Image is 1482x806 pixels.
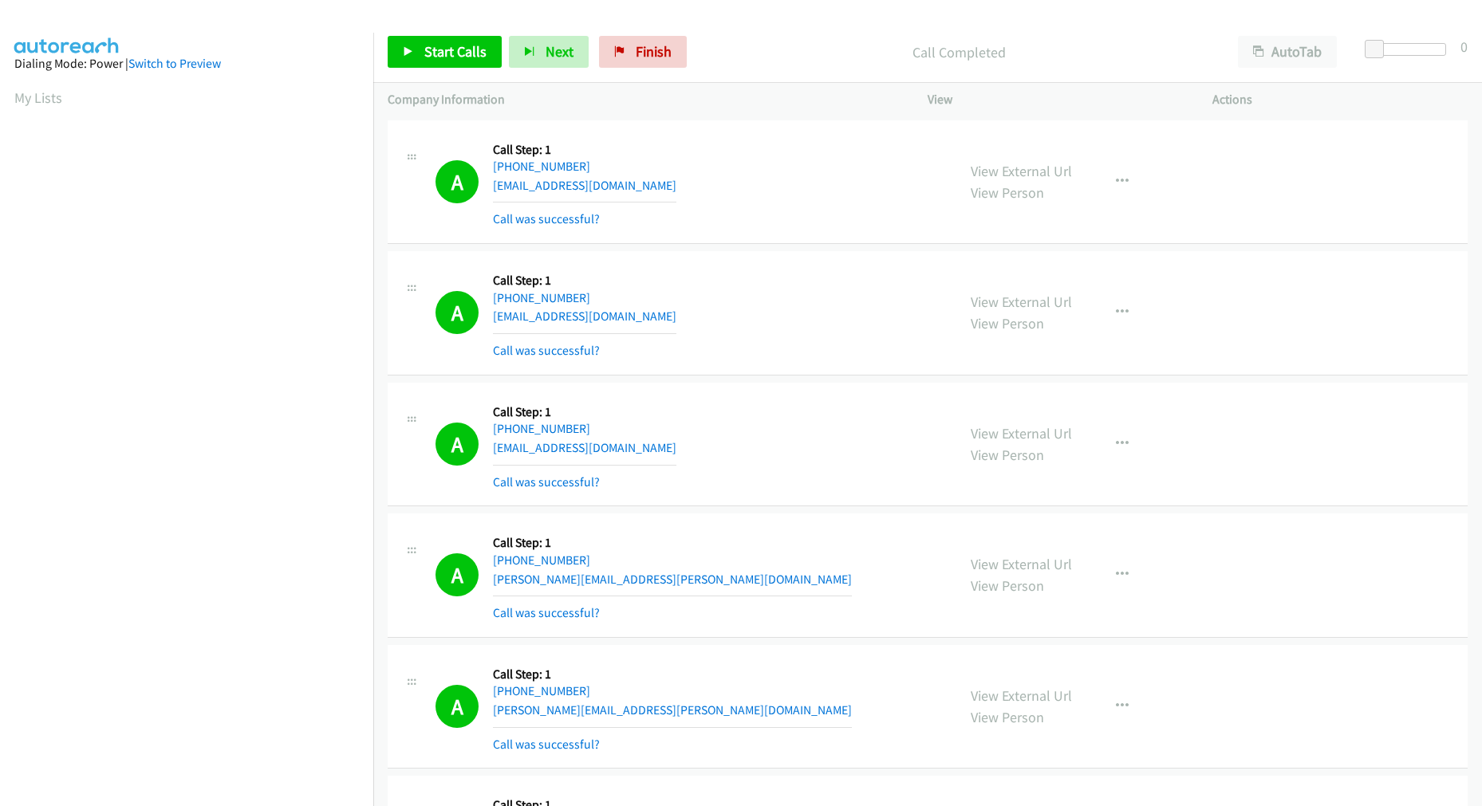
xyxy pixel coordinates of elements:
a: View External Url [971,555,1072,573]
h1: A [436,291,479,334]
a: View Person [971,576,1044,595]
a: View External Url [971,424,1072,442]
a: Call was successful? [493,474,600,489]
span: Start Calls [424,42,487,61]
div: Dialing Mode: Power | [14,54,359,73]
a: [PHONE_NUMBER] [493,159,590,174]
iframe: Resource Center [1437,340,1482,466]
a: Call was successful? [493,343,600,358]
a: [PERSON_NAME][EMAIL_ADDRESS][PERSON_NAME][DOMAIN_NAME] [493,572,852,587]
a: [PHONE_NUMBER] [493,552,590,568]
p: Call Completed [708,41,1209,63]
a: Switch to Preview [128,56,221,71]
h5: Call Step: 1 [493,535,852,551]
h5: Call Step: 1 [493,666,852,682]
p: Company Information [388,90,899,109]
a: Call was successful? [493,605,600,620]
a: Start Calls [388,36,502,68]
a: [PHONE_NUMBER] [493,290,590,305]
a: View Person [971,446,1044,464]
a: View Person [971,314,1044,332]
h5: Call Step: 1 [493,273,676,289]
span: Finish [636,42,672,61]
h1: A [436,553,479,596]
a: My Lists [14,88,62,107]
h5: Call Step: 1 [493,142,676,158]
a: [PHONE_NUMBER] [493,683,590,698]
p: View [928,90,1184,109]
a: Call was successful? [493,737,600,752]
h1: A [436,160,479,203]
h1: A [436,685,479,728]
a: View External Url [971,686,1072,705]
a: View Person [971,708,1044,726]
span: Next [546,42,573,61]
a: [PERSON_NAME][EMAIL_ADDRESS][PERSON_NAME][DOMAIN_NAME] [493,702,852,718]
a: Call was successful? [493,211,600,226]
button: AutoTab [1238,36,1337,68]
div: Delay between calls (in seconds) [1373,43,1446,56]
a: [EMAIL_ADDRESS][DOMAIN_NAME] [493,309,676,324]
h5: Call Step: 1 [493,404,676,420]
p: Actions [1212,90,1468,109]
button: Next [509,36,589,68]
div: 0 [1460,36,1468,57]
a: View External Url [971,162,1072,180]
a: [PHONE_NUMBER] [493,421,590,436]
h1: A [436,423,479,466]
a: View Person [971,183,1044,202]
a: [EMAIL_ADDRESS][DOMAIN_NAME] [493,178,676,193]
a: [EMAIL_ADDRESS][DOMAIN_NAME] [493,440,676,455]
a: View External Url [971,293,1072,311]
a: Finish [599,36,687,68]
